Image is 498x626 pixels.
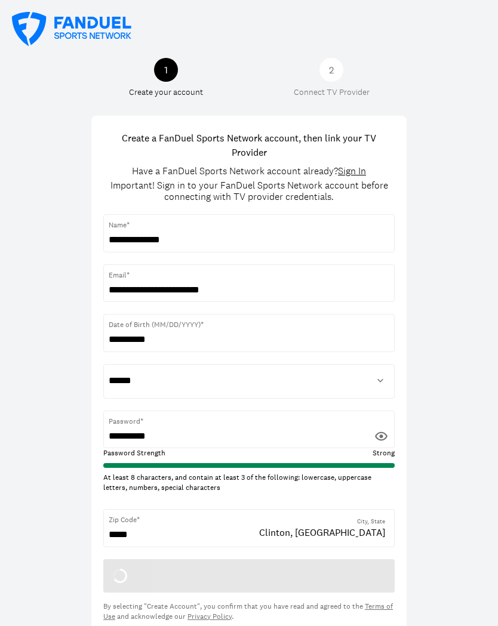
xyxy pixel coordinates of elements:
[103,602,393,621] a: Terms of Use
[103,180,395,202] div: Important! Sign in to your FanDuel Sports Network account before connecting with TV provider cred...
[103,473,395,493] div: At least 8 characters, and contain at least 3 of the following: lowercase, uppercase letters, num...
[109,416,389,427] span: Password*
[103,448,249,458] div: Password Strength
[129,88,203,98] div: Create your account
[319,58,343,82] div: 2
[357,517,385,526] div: City, State
[154,58,178,82] div: 1
[109,270,389,280] span: Email*
[294,88,370,98] div: Connect TV Provider
[259,526,385,539] div: Clinton, [GEOGRAPHIC_DATA]
[249,448,395,458] div: Strong
[109,220,389,230] span: Name*
[103,131,395,159] h1: Create a FanDuel Sports Network account, then link your TV Provider
[109,319,389,330] span: Date of Birth (MM/DD/YYYY)*
[338,165,366,177] span: Sign In
[187,612,232,621] a: Privacy Policy
[132,165,366,177] div: Have a FanDuel Sports Network account already?
[103,602,395,622] div: By selecting "Create Account", you confirm that you have read and agreed to the and acknowledge o...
